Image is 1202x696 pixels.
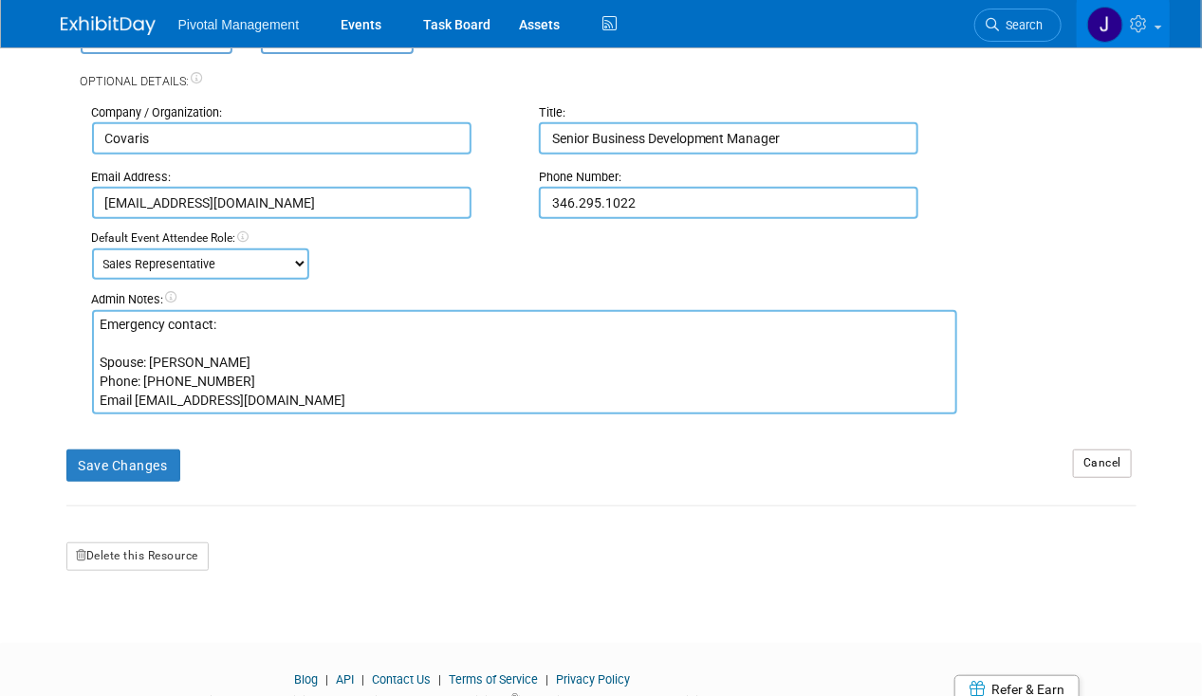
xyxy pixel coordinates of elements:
img: Jessica Gatton [1087,7,1123,43]
div: Default Event Attendee Role: [92,230,1137,247]
span: | [321,672,333,687]
div: Phone Number: [539,169,957,187]
button: Save Changes [66,449,180,482]
a: Search [974,9,1062,42]
span: | [541,672,553,687]
div: Email Address: [92,169,510,187]
a: API [336,672,354,687]
div: Admin Notes: [92,291,958,309]
div: Title: [539,104,957,122]
div: Company / Organization: [92,104,510,122]
div: Optional Details: [81,54,1137,91]
span: Pivotal Management [178,17,300,32]
span: Search [1000,18,1044,32]
a: Terms of Service [449,672,538,687]
button: Delete this Resource [66,542,210,571]
a: Privacy Policy [556,672,630,687]
img: ExhibitDay [61,16,156,35]
span: | [434,672,446,687]
span: | [357,672,369,687]
a: Contact Us [372,672,431,687]
a: Blog [294,672,318,687]
a: Cancel [1073,449,1132,478]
